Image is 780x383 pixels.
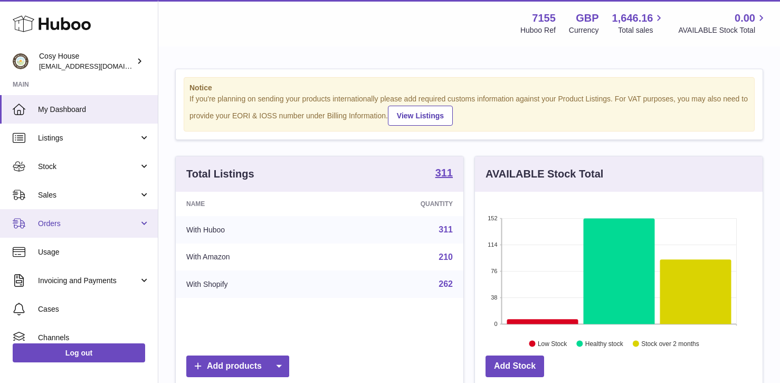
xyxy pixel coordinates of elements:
a: 262 [439,279,453,288]
h3: Total Listings [186,167,254,181]
span: Total sales [618,25,665,35]
strong: Notice [189,83,749,93]
a: 0.00 AVAILABLE Stock Total [678,11,767,35]
span: Stock [38,162,139,172]
span: 1,646.16 [612,11,653,25]
text: 114 [488,241,497,248]
span: Sales [38,190,139,200]
td: With Amazon [176,244,333,271]
text: 38 [491,294,497,301]
div: If you're planning on sending your products internationally please add required customs informati... [189,94,749,126]
span: Invoicing and Payments [38,276,139,286]
span: 0.00 [735,11,755,25]
a: View Listings [388,106,453,126]
div: Huboo Ref [520,25,556,35]
span: Channels [38,333,150,343]
strong: GBP [576,11,598,25]
a: Add products [186,356,289,377]
span: Orders [38,219,139,229]
a: Add Stock [486,356,544,377]
text: Stock over 2 months [641,340,699,347]
a: 311 [435,167,453,180]
td: With Shopify [176,270,333,298]
th: Quantity [333,192,463,216]
text: 152 [488,215,497,221]
span: Usage [38,247,150,257]
td: With Huboo [176,216,333,244]
text: Healthy stock [585,340,624,347]
a: Log out [13,343,145,362]
a: 210 [439,253,453,261]
span: Cases [38,304,150,314]
text: 76 [491,268,497,274]
text: 0 [494,321,497,327]
span: Listings [38,133,139,143]
text: Low Stock [538,340,567,347]
th: Name [176,192,333,216]
div: Cosy House [39,51,134,71]
span: [EMAIL_ADDRESS][DOMAIN_NAME] [39,62,155,70]
div: Currency [569,25,599,35]
strong: 7155 [532,11,556,25]
a: 1,646.16 Total sales [612,11,665,35]
a: 311 [439,225,453,234]
img: info@wholesomegoods.com [13,53,28,69]
strong: 311 [435,167,453,178]
span: My Dashboard [38,105,150,115]
span: AVAILABLE Stock Total [678,25,767,35]
h3: AVAILABLE Stock Total [486,167,603,181]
